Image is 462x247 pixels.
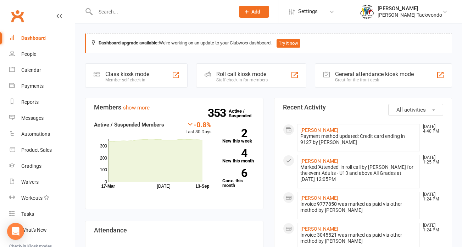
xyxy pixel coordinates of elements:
[105,77,149,82] div: Member self check-in
[222,149,255,163] a: 4New this month
[388,104,443,116] button: All activities
[335,71,414,77] div: General attendance kiosk mode
[208,108,229,118] strong: 353
[21,147,52,153] div: Product Sales
[9,94,75,110] a: Reports
[300,232,417,244] div: Invoice 3045521 was marked as paid via other method by [PERSON_NAME]
[222,168,247,178] strong: 6
[85,33,452,53] div: We're working on an update to your Clubworx dashboard.
[21,227,47,233] div: What's New
[7,223,24,240] div: Open Intercom Messenger
[9,190,75,206] a: Workouts
[216,77,268,82] div: Staff check-in for members
[300,133,417,145] div: Payment method updated: Credit card ending in 9127 by [PERSON_NAME]
[9,206,75,222] a: Tasks
[123,104,150,111] a: show more
[99,40,159,45] strong: Dashboard upgrade available:
[21,115,44,121] div: Messages
[94,104,255,111] h3: Members
[419,192,443,202] time: [DATE] 1:24 PM
[9,126,75,142] a: Automations
[21,67,41,73] div: Calendar
[94,122,164,128] strong: Active / Suspended Members
[105,71,149,77] div: Class kiosk mode
[419,155,443,165] time: [DATE] 1:25 PM
[21,211,34,217] div: Tasks
[396,107,426,113] span: All activities
[298,4,318,20] span: Settings
[185,120,212,128] div: -0.8%
[9,78,75,94] a: Payments
[21,99,39,105] div: Reports
[239,6,269,18] button: Add
[21,195,43,201] div: Workouts
[419,223,443,232] time: [DATE] 1:24 PM
[9,46,75,62] a: People
[94,227,255,234] h3: Attendance
[222,128,247,139] strong: 2
[378,5,442,12] div: [PERSON_NAME]
[277,39,300,48] button: Try it now
[300,226,338,232] a: [PERSON_NAME]
[222,148,247,159] strong: 4
[93,7,230,17] input: Search...
[300,127,338,133] a: [PERSON_NAME]
[300,158,338,164] a: [PERSON_NAME]
[300,201,417,213] div: Invoice 9777850 was marked as paid via other method by [PERSON_NAME]
[9,142,75,158] a: Product Sales
[9,110,75,126] a: Messages
[378,12,442,18] div: [PERSON_NAME] Taekwondo
[222,169,255,188] a: 6Canx. this month
[21,131,50,137] div: Automations
[21,35,46,41] div: Dashboard
[300,195,338,201] a: [PERSON_NAME]
[9,174,75,190] a: Waivers
[216,71,268,77] div: Roll call kiosk mode
[9,7,26,25] a: Clubworx
[419,124,443,134] time: [DATE] 4:40 PM
[9,30,75,46] a: Dashboard
[300,164,417,182] div: Marked 'Attended' in roll call by [PERSON_NAME] for the event Adults - U13 and above All Grades a...
[9,222,75,238] a: What's New
[360,5,374,19] img: thumb_image1638236014.png
[21,51,36,57] div: People
[21,83,44,89] div: Payments
[21,163,41,169] div: Gradings
[229,103,260,123] a: 353Active / Suspended
[251,9,260,15] span: Add
[9,62,75,78] a: Calendar
[283,104,444,111] h3: Recent Activity
[21,179,39,185] div: Waivers
[335,77,414,82] div: Great for the front desk
[222,129,255,143] a: 2New this week
[9,158,75,174] a: Gradings
[185,120,212,136] div: Last 30 Days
